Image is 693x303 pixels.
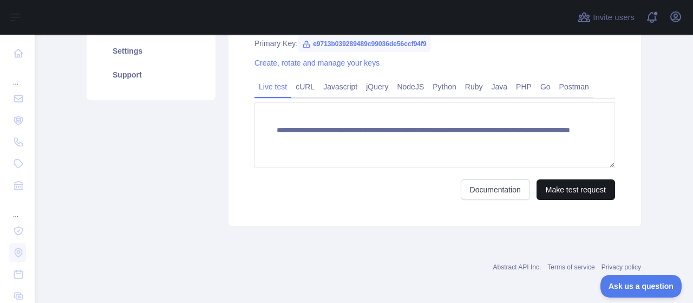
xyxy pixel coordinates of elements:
[254,78,291,95] a: Live test
[576,9,637,26] button: Invite users
[547,263,594,271] a: Terms of service
[291,78,319,95] a: cURL
[487,78,512,95] a: Java
[362,78,393,95] a: jQuery
[100,39,202,63] a: Settings
[100,63,202,87] a: Support
[9,197,26,219] div: ...
[537,179,615,200] button: Make test request
[555,78,593,95] a: Postman
[600,275,682,298] iframe: Toggle Customer Support
[493,263,541,271] a: Abstract API Inc.
[461,78,487,95] a: Ruby
[393,78,428,95] a: NodeJS
[428,78,461,95] a: Python
[9,65,26,87] div: ...
[602,263,641,271] a: Privacy policy
[461,179,530,200] a: Documentation
[593,11,635,24] span: Invite users
[536,78,555,95] a: Go
[298,36,431,52] span: e9713b039289489c99036de56ccf94f9
[254,59,380,67] a: Create, rotate and manage your keys
[254,38,615,49] div: Primary Key:
[319,78,362,95] a: Javascript
[512,78,536,95] a: PHP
